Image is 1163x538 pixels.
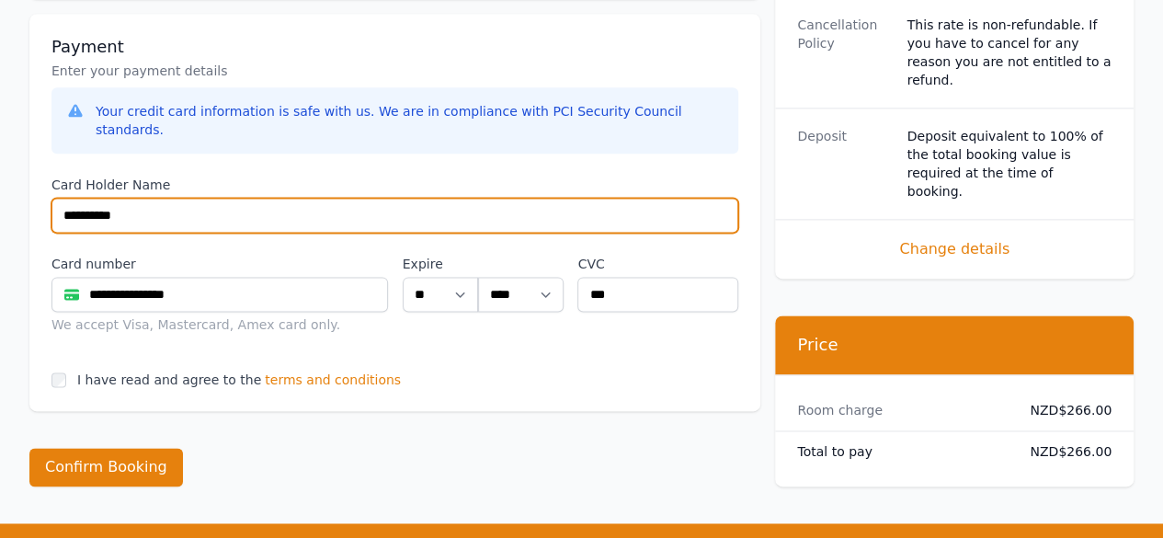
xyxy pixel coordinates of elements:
[907,16,1112,89] div: This rate is non-refundable. If you have to cancel for any reason you are not entitled to a refund.
[907,127,1112,200] dd: Deposit equivalent to 100% of the total booking value is required at the time of booking.
[51,255,388,273] label: Card number
[51,315,388,334] div: We accept Visa, Mastercard, Amex card only.
[51,62,738,80] p: Enter your payment details
[577,255,738,273] label: CVC
[478,255,564,273] label: .
[77,372,261,387] label: I have read and agree to the
[51,36,738,58] h3: Payment
[1017,401,1112,419] dd: NZD$266.00
[403,255,478,273] label: Expire
[797,127,892,200] dt: Deposit
[29,448,183,486] button: Confirm Booking
[797,401,1001,419] dt: Room charge
[265,371,401,389] span: terms and conditions
[797,16,892,89] dt: Cancellation Policy
[1017,442,1112,461] dd: NZD$266.00
[96,102,724,139] div: Your credit card information is safe with us. We are in compliance with PCI Security Council stan...
[797,442,1001,461] dt: Total to pay
[797,334,1112,356] h3: Price
[51,176,738,194] label: Card Holder Name
[797,238,1112,260] span: Change details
